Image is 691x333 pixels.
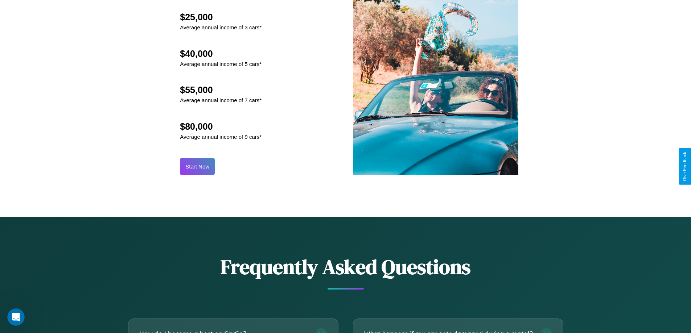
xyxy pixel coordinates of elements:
[180,49,262,59] h2: $40,000
[180,121,262,132] h2: $80,000
[7,308,25,326] iframe: Intercom live chat
[180,12,262,22] h2: $25,000
[180,22,262,32] p: Average annual income of 3 cars*
[682,152,687,181] div: Give Feedback
[180,132,262,142] p: Average annual income of 9 cars*
[128,253,563,281] h2: Frequently Asked Questions
[180,85,262,95] h2: $55,000
[180,158,215,175] button: Start Now
[180,59,262,69] p: Average annual income of 5 cars*
[180,95,262,105] p: Average annual income of 7 cars*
